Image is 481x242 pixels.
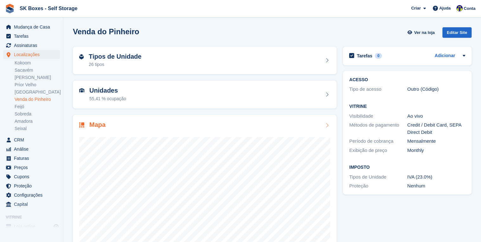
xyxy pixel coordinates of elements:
[349,182,407,190] div: Proteção
[439,5,451,11] span: Ajuda
[407,147,465,154] div: Monthly
[14,181,52,190] span: Proteção
[14,23,52,31] span: Mudança de Casa
[349,173,407,181] div: Tipos de Unidade
[14,50,52,59] span: Localizações
[3,154,60,163] a: menu
[52,223,60,230] a: Loja de pré-visualização
[375,53,382,59] div: 0
[79,88,84,93] img: unit-icn-7be61d7bf1b0ce9d3e12c5938cc71ed9869f7b940bace4675aadf7bd6d80202e.svg
[349,86,407,93] div: Tipo de acesso
[14,222,52,231] span: Loja online
[6,214,63,220] span: Vitrine
[349,121,407,136] div: Métodos de pagamento
[89,121,106,128] h2: Mapa
[14,154,52,163] span: Faturas
[3,23,60,31] a: menu
[349,138,407,145] div: Período de cobrança
[15,60,60,66] a: Kokoom
[14,172,52,181] span: Cupons
[15,111,60,117] a: Sobreda
[14,200,52,209] span: Capital
[15,96,60,102] a: Venda do Pinheiro
[3,172,60,181] a: menu
[407,173,465,181] div: IVA (23.0%)
[349,165,465,170] h2: Imposto
[15,118,60,124] a: Amadora
[434,52,455,60] a: Adicionar
[14,163,52,172] span: Preços
[89,95,126,102] div: 55,41 % ocupação
[14,191,52,199] span: Configurações
[15,82,60,88] a: Prior Velho
[3,145,60,154] a: menu
[3,135,60,144] a: menu
[411,5,420,11] span: Criar
[442,27,471,38] div: Editar Site
[407,86,465,93] div: Outro (Código)
[407,138,465,145] div: Mensalmente
[14,32,52,41] span: Tarefas
[414,29,435,36] span: Ver na loja
[407,113,465,120] div: Ao vivo
[3,50,60,59] a: menu
[5,4,15,13] img: stora-icon-8386f47178a22dfd0bd8f6a31ec36ba5ce8667c1dd55bd0f319d3a0aa187defe.svg
[407,121,465,136] div: Credit / Debit Card, SEPA Direct Debit
[349,104,465,109] h2: Vitrine
[3,163,60,172] a: menu
[89,53,141,60] h2: Tipos de Unidade
[15,89,60,95] a: [GEOGRAPHIC_DATA]
[349,77,465,82] h2: ACESSO
[89,87,126,94] h2: Unidades
[407,27,437,38] a: Ver na loja
[79,122,84,128] img: map-icn-33ee37083ee616e46c38cad1a60f524a97daa1e2b2c8c0bc3eb3415660979fc1.svg
[79,54,84,59] img: unit-type-icn-2b2737a686de81e16bb02015468b77c625bbabd49415b5ef34ead5e3b44a266d.svg
[73,27,139,36] h2: Venda do Pinheiro
[349,113,407,120] div: Visibilidade
[3,181,60,190] a: menu
[15,126,60,132] a: Seixal
[17,3,80,14] a: SK Boxes - Self Storage
[15,75,60,81] a: [PERSON_NAME]
[349,147,407,154] div: Exibição de preço
[14,135,52,144] span: CRM
[89,61,141,68] div: 26 tipos
[456,5,463,11] img: Rita Ferreira
[3,41,60,50] a: menu
[357,53,372,59] h2: Tarefas
[73,81,337,108] a: Unidades 55,41 % ocupação
[3,32,60,41] a: menu
[3,191,60,199] a: menu
[442,27,471,40] a: Editar Site
[3,200,60,209] a: menu
[73,47,337,75] a: Tipos de Unidade 26 tipos
[15,104,60,110] a: Feijó
[14,41,52,50] span: Assinaturas
[14,145,52,154] span: Análise
[15,67,60,73] a: Sacavém
[407,182,465,190] div: Nenhum
[3,222,60,231] a: menu
[464,5,475,12] span: Conta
